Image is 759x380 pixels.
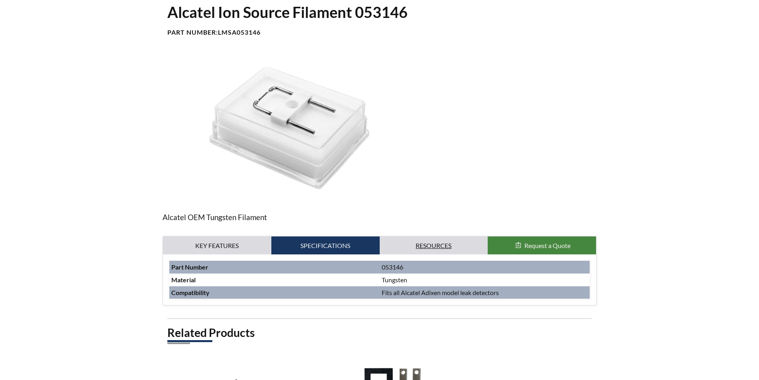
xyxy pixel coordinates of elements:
[163,236,271,255] a: Key Features
[169,261,380,274] td: Part Number
[167,2,592,22] h1: Alcatel Ion Source Filament 053146
[488,236,596,255] button: Request a Quote
[380,236,488,255] a: Resources
[163,56,417,199] img: Alcatel Ion Source Filament 053146
[169,274,380,286] td: Material
[271,236,380,255] a: Specifications
[380,261,590,274] td: 053146
[380,274,590,286] td: Tungsten
[163,211,597,223] p: Alcatel OEM Tungsten Filament
[524,242,571,249] span: Request a Quote
[380,286,590,299] td: Fits all Alcatel Adixen model leak detectors
[167,28,592,37] h4: Part Number:
[169,286,380,299] td: Compatibility
[167,325,592,340] h2: Related Products
[218,28,261,36] b: LMSA053146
